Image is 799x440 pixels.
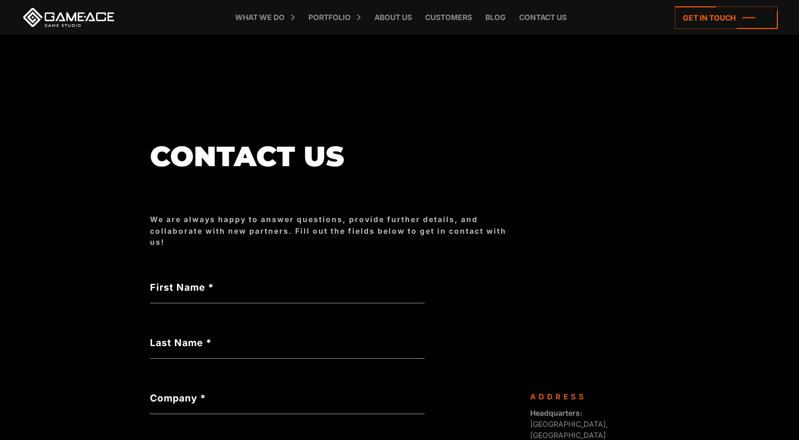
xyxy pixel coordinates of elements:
[530,391,641,402] div: Address
[150,336,425,350] label: Last Name *
[150,141,520,171] h1: Contact us
[530,408,608,439] span: [GEOGRAPHIC_DATA], [GEOGRAPHIC_DATA]
[530,408,582,417] strong: Headquarters:
[150,214,520,247] div: We are always happy to answer questions, provide further details, and collaborate with new partne...
[675,6,778,29] a: Get in touch
[150,280,425,294] label: First Name *
[150,391,425,405] label: Company *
